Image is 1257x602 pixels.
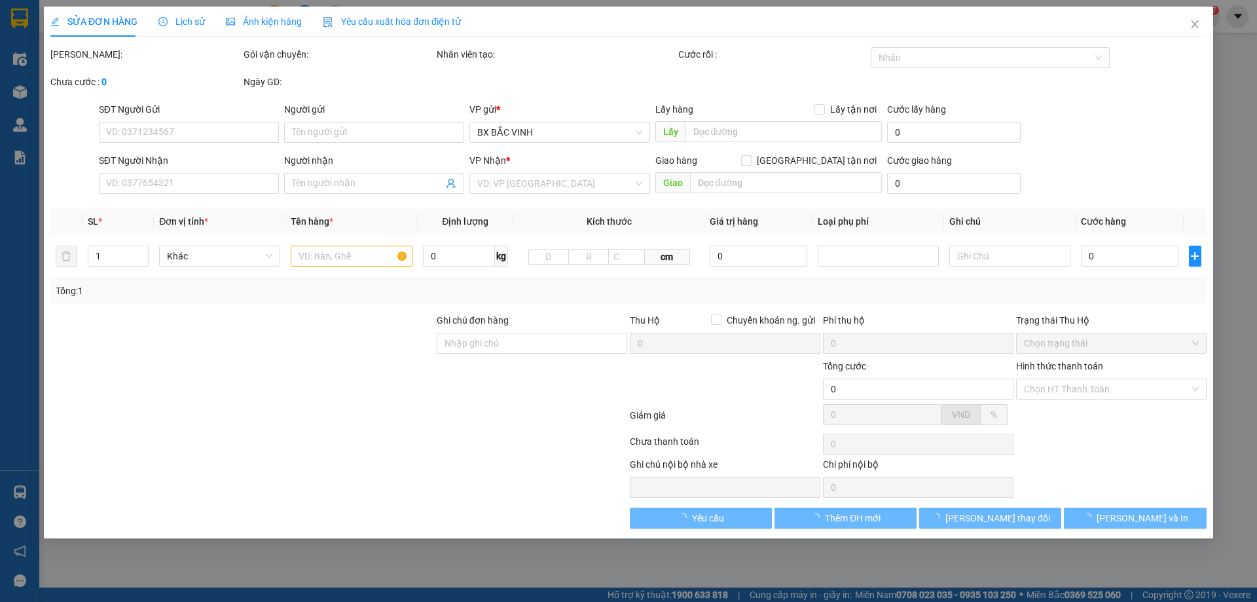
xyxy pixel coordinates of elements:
input: Cước lấy hàng [887,122,1021,143]
input: Cước giao hàng [887,173,1021,194]
button: Yêu cầu [630,508,772,529]
span: BX BẮC VINH [478,122,642,142]
span: Lấy [655,121,685,142]
span: Tổng cước [823,361,866,371]
div: Gói vận chuyển: [244,47,434,62]
span: picture [226,17,235,26]
div: Ngày GD: [244,75,434,89]
span: Chuyển khoản ng. gửi [721,313,820,328]
label: Cước lấy hàng [887,104,946,115]
div: Ghi chú nội bộ nhà xe [630,457,820,477]
th: Loại phụ phí [812,209,944,235]
span: loading [678,513,692,522]
div: VP gửi [470,102,650,117]
span: Tên hàng [291,216,334,227]
span: Ảnh kiện hàng [226,16,302,27]
span: clock-circle [158,17,168,26]
span: SL [88,216,98,227]
span: plus [1190,251,1201,261]
b: 0 [101,77,107,87]
img: icon [323,17,333,28]
button: plus [1189,246,1201,267]
label: Ghi chú đơn hàng [437,315,509,326]
div: Người nhận [284,153,464,168]
span: kg [495,246,508,267]
span: Giá trị hàng [710,216,759,227]
span: Lấy tận nơi [825,102,882,117]
span: % [991,409,997,420]
span: loading [931,513,945,522]
input: Dọc đường [685,121,882,142]
span: Kích thước [587,216,632,227]
span: VND [952,409,970,420]
div: [PERSON_NAME]: [50,47,241,62]
span: cm [645,249,689,265]
span: Lấy hàng [655,104,693,115]
input: Dọc đường [690,172,882,193]
div: Chi phí nội bộ [823,457,1013,477]
span: Thêm ĐH mới [825,511,881,525]
div: SĐT Người Gửi [99,102,279,117]
span: Lịch sử [158,16,205,27]
span: loading [1082,513,1097,522]
button: delete [56,246,77,267]
div: SĐT Người Nhận [99,153,279,168]
span: Định lượng [442,216,488,227]
div: Người gửi [284,102,464,117]
span: loading [811,513,825,522]
input: Ghi Chú [949,246,1070,267]
span: [PERSON_NAME] và In [1097,511,1188,525]
span: user-add [446,178,457,189]
button: Thêm ĐH mới [774,508,917,529]
span: VP Nhận [470,155,507,166]
input: R [568,249,609,265]
button: Close [1176,7,1213,43]
span: Cước hàng [1082,216,1127,227]
span: [PERSON_NAME] thay đổi [945,511,1050,525]
span: Giao hàng [655,155,697,166]
div: Nhân viên tạo: [437,47,676,62]
span: Yêu cầu xuất hóa đơn điện tử [323,16,461,27]
span: Giao [655,172,690,193]
span: edit [50,17,60,26]
div: Chưa thanh toán [628,434,822,457]
input: Ghi chú đơn hàng [437,333,627,354]
span: Chọn trạng thái [1024,333,1199,353]
th: Ghi chú [944,209,1076,235]
div: Trạng thái Thu Hộ [1016,313,1207,328]
input: VD: Bàn, Ghế [291,246,412,267]
div: Cước rồi : [678,47,869,62]
div: Tổng: 1 [56,284,485,298]
span: Thu Hộ [630,315,660,326]
div: Chưa cước : [50,75,241,89]
input: D [528,249,569,265]
label: Hình thức thanh toán [1016,361,1103,371]
div: Phí thu hộ [823,313,1013,333]
button: [PERSON_NAME] và In [1065,508,1207,529]
span: Khác [168,246,273,266]
span: Yêu cầu [692,511,724,525]
span: close [1190,19,1200,29]
input: C [608,249,645,265]
span: [GEOGRAPHIC_DATA] tận nơi [752,153,882,168]
div: Giảm giá [628,408,822,431]
span: Đơn vị tính [160,216,209,227]
button: [PERSON_NAME] thay đổi [919,508,1061,529]
label: Cước giao hàng [887,155,952,166]
span: SỬA ĐƠN HÀNG [50,16,137,27]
